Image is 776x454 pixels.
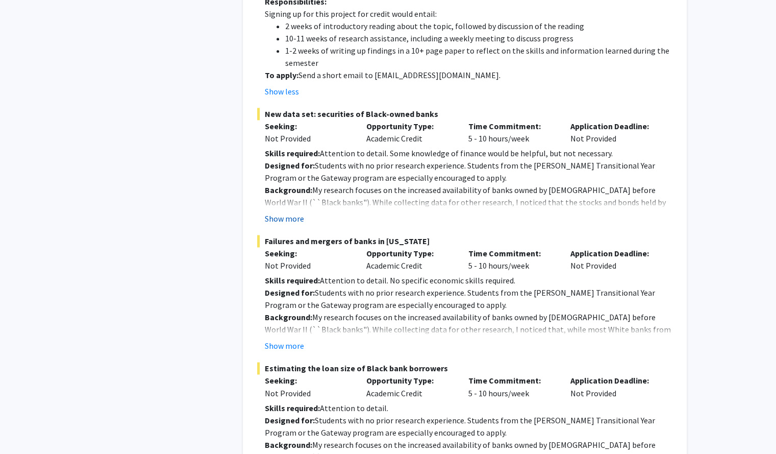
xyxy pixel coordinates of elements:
[265,387,352,399] div: Not Provided
[359,374,461,399] div: Academic Credit
[285,20,672,32] li: 2 weeks of introductory reading about the topic, followed by discussion of the reading
[366,120,453,132] p: Opportunity Type:
[265,148,320,158] strong: Skills required:
[570,374,657,387] p: Application Deadline:
[265,185,312,195] strong: Background:
[265,259,352,272] div: Not Provided
[265,247,352,259] p: Seeking:
[265,184,672,245] p: My research focuses on the increased availability of banks owned by [DEMOGRAPHIC_DATA] before Wor...
[563,374,665,399] div: Not Provided
[265,402,320,413] strong: Skills required:
[359,120,461,145] div: Academic Credit
[461,247,563,272] div: 5 - 10 hours/week
[265,85,299,98] button: Show less
[265,147,672,159] p: Attention to detail. Some knowledge of finance would be helpful, but not necessary.
[468,120,555,132] p: Time Commitment:
[265,401,672,414] p: Attention to detail.
[8,408,43,446] iframe: Chat
[265,374,352,387] p: Seeking:
[563,247,665,272] div: Not Provided
[461,374,563,399] div: 5 - 10 hours/week
[265,132,352,145] div: Not Provided
[265,275,320,285] strong: Skills required:
[257,108,672,120] span: New data set: securities of Black-owned banks
[265,274,672,286] p: Attention to detail. No specific economic skills required.
[563,120,665,145] div: Not Provided
[366,247,453,259] p: Opportunity Type:
[366,374,453,387] p: Opportunity Type:
[257,235,672,247] span: Failures and mergers of banks in [US_STATE]
[265,120,352,132] p: Seeking:
[265,311,672,360] p: My research focuses on the increased availability of banks owned by [DEMOGRAPHIC_DATA] before Wor...
[265,159,672,184] p: Students with no prior research experience. Students from the [PERSON_NAME] Transitional Year Pro...
[265,439,312,449] strong: Background:
[265,340,304,352] button: Show more
[265,70,298,80] strong: To apply:
[461,120,563,145] div: 5 - 10 hours/week
[265,69,672,81] p: Send a short email to [EMAIL_ADDRESS][DOMAIN_NAME].
[265,414,672,438] p: Students with no prior research experience. Students from the [PERSON_NAME] Transitional Year Pro...
[570,120,657,132] p: Application Deadline:
[285,44,672,69] li: 1-2 weeks of writing up findings in a 10+ page paper to reflect on the skills and information lea...
[265,212,304,225] button: Show more
[257,362,672,374] span: Estimating the loan size of Black bank borrowers
[468,247,555,259] p: Time Commitment:
[265,286,672,311] p: Students with no prior research experience. Students from the [PERSON_NAME] Transitional Year Pro...
[468,374,555,387] p: Time Commitment:
[265,160,315,171] strong: Designed for:
[285,32,672,44] li: 10-11 weeks of research assistance, including a weekly meeting to discuss progress
[265,312,312,322] strong: Background:
[359,247,461,272] div: Academic Credit
[570,247,657,259] p: Application Deadline:
[265,8,672,20] p: Signing up for this project for credit would entail:
[265,415,315,425] strong: Designed for:
[265,288,315,298] strong: Designed for:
